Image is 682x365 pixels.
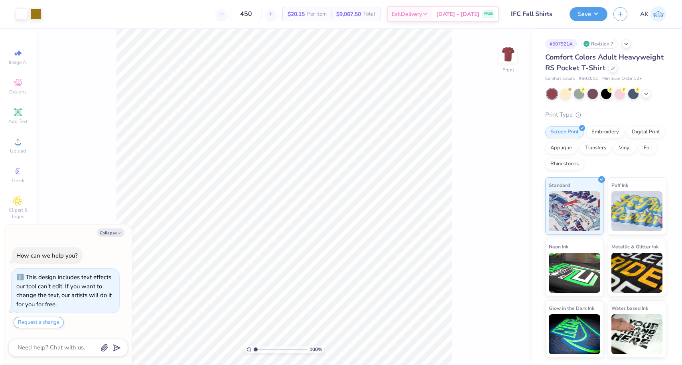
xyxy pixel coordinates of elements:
div: Embroidery [586,126,624,138]
div: Print Type [545,110,666,119]
img: Glow in the Dark Ink [549,314,600,354]
span: FREE [484,11,493,17]
span: $9,067.50 [336,10,361,18]
span: # 6030CC [579,75,598,82]
input: – – [231,7,262,21]
button: Collapse [97,228,124,237]
div: Digital Print [627,126,665,138]
img: Ava Klick [650,6,666,22]
div: Screen Print [545,126,584,138]
a: AK [640,6,666,22]
span: Water based Ink [611,304,648,312]
div: Transfers [580,142,611,154]
div: This design includes text effects our tool can't edit. If you want to change the text, our artist... [16,273,112,308]
span: [DATE] - [DATE] [436,10,479,18]
span: Greek [12,177,24,184]
div: Front [503,66,514,73]
span: Upload [10,148,26,154]
div: # 507921A [545,39,577,49]
img: Water based Ink [611,314,663,354]
span: 100 % [309,346,322,353]
span: Glow in the Dark Ink [549,304,594,312]
div: How can we help you? [16,252,78,260]
div: Vinyl [614,142,636,154]
img: Puff Ink [611,191,663,231]
div: Revision 7 [581,39,618,49]
div: Foil [639,142,657,154]
span: Designs [9,89,27,95]
span: Add Text [8,118,28,125]
input: Untitled Design [505,6,564,22]
img: Standard [549,191,600,231]
img: Front [500,46,516,62]
span: $20.15 [288,10,305,18]
button: Save [570,7,607,21]
button: Request a change [14,317,64,328]
span: Puff Ink [611,181,628,189]
span: Total [363,10,375,18]
span: Clipart & logos [4,207,32,220]
span: AK [640,10,648,19]
img: Neon Ink [549,253,600,293]
span: Standard [549,181,570,189]
span: Comfort Colors [545,75,575,82]
span: Est. Delivery [392,10,422,18]
span: Image AI [9,59,28,65]
div: Rhinestones [545,158,584,170]
span: Comfort Colors Adult Heavyweight RS Pocket T-Shirt [545,52,664,73]
span: Metallic & Glitter Ink [611,242,658,251]
span: Minimum Order: 12 + [602,75,642,82]
div: Applique [545,142,577,154]
img: Metallic & Glitter Ink [611,253,663,293]
span: Per Item [307,10,327,18]
span: Neon Ink [549,242,568,251]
